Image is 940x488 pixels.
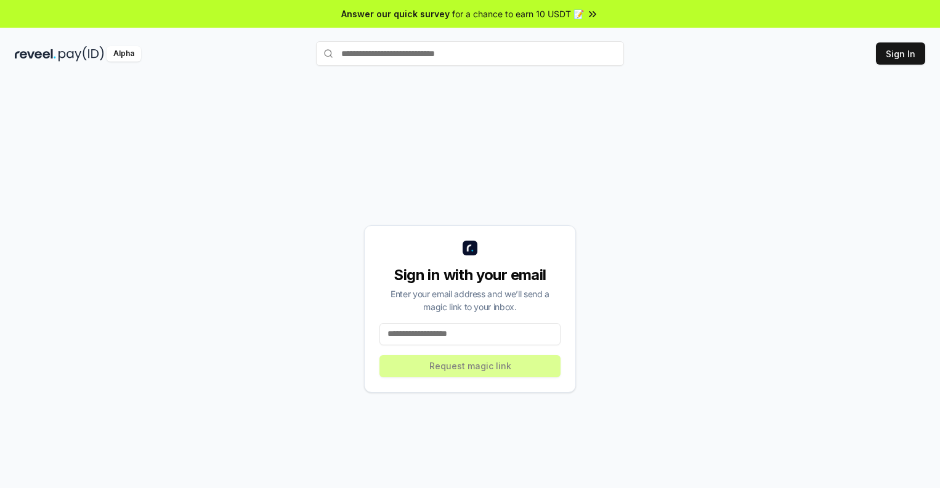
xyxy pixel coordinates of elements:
[379,265,561,285] div: Sign in with your email
[463,241,477,255] img: logo_small
[341,7,450,20] span: Answer our quick survey
[876,42,925,65] button: Sign In
[59,46,104,62] img: pay_id
[452,7,584,20] span: for a chance to earn 10 USDT 📝
[107,46,141,62] div: Alpha
[379,287,561,313] div: Enter your email address and we’ll send a magic link to your inbox.
[15,46,56,62] img: reveel_dark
